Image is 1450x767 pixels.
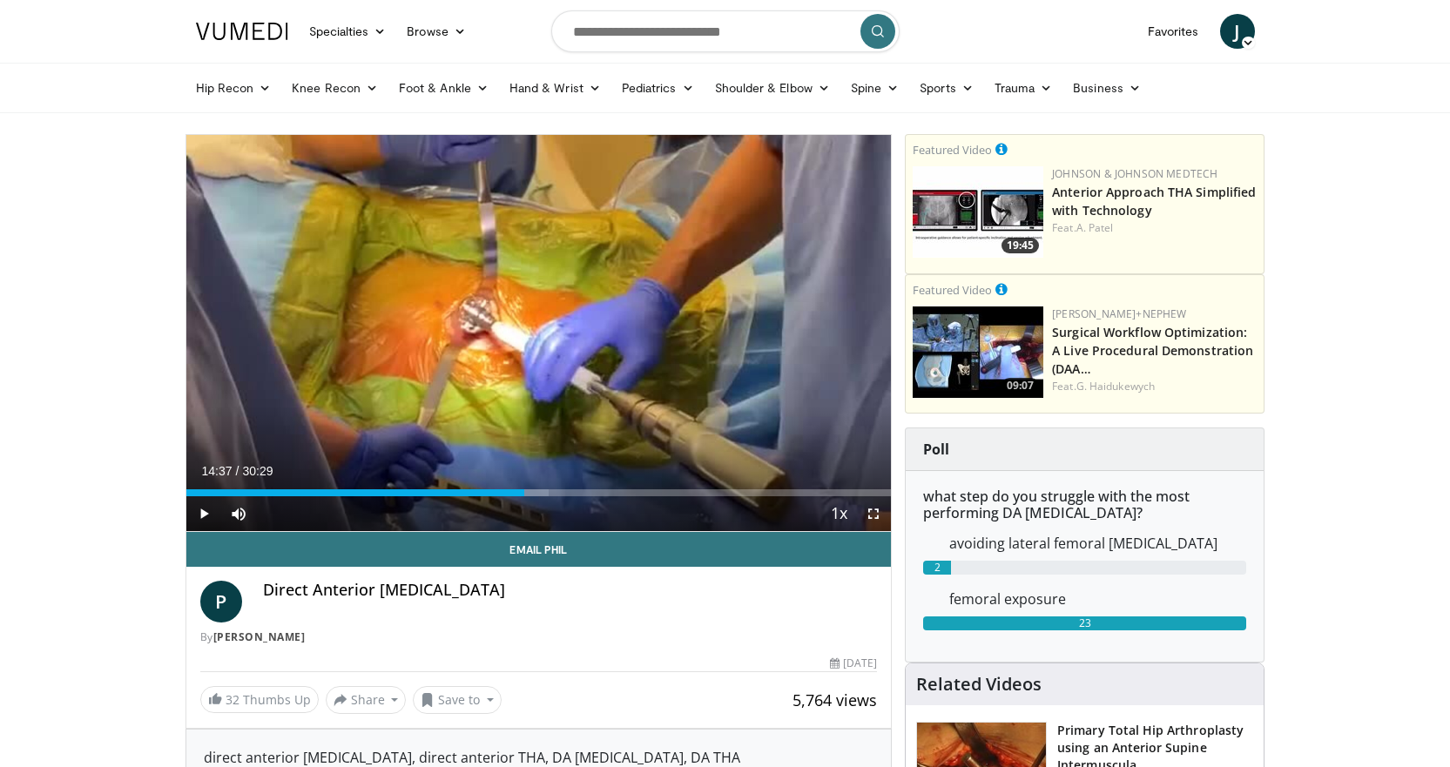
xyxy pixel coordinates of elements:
a: Spine [840,71,909,105]
a: Hip Recon [185,71,282,105]
video-js: Video Player [186,135,892,532]
button: Mute [221,496,256,531]
small: Featured Video [913,282,992,298]
button: Share [326,686,407,714]
img: 06bb1c17-1231-4454-8f12-6191b0b3b81a.150x105_q85_crop-smart_upscale.jpg [913,166,1043,258]
a: Surgical Workflow Optimization: A Live Procedural Demonstration (DAA… [1052,324,1253,377]
a: 19:45 [913,166,1043,258]
a: Sports [909,71,984,105]
strong: Poll [923,440,949,459]
h6: what step do you struggle with the most performing DA [MEDICAL_DATA]? [923,488,1246,521]
a: [PERSON_NAME]+Nephew [1052,306,1186,321]
div: By [200,629,878,645]
span: 09:07 [1002,378,1039,394]
a: G. Haidukewych [1076,379,1155,394]
a: Anterior Approach THA Simplified with Technology [1052,184,1256,219]
a: Trauma [984,71,1063,105]
a: 32 Thumbs Up [200,686,319,713]
small: Featured Video [913,142,992,158]
div: Feat. [1052,220,1257,236]
a: A. Patel [1076,220,1114,235]
button: Fullscreen [856,496,891,531]
a: Business [1062,71,1151,105]
div: Feat. [1052,379,1257,394]
h4: Direct Anterior [MEDICAL_DATA] [263,581,878,600]
a: Favorites [1137,14,1210,49]
button: Playback Rate [821,496,856,531]
div: 23 [923,616,1246,630]
a: 09:07 [913,306,1043,398]
a: Email Phil [186,532,892,567]
span: 5,764 views [792,690,877,710]
dd: avoiding lateral femoral [MEDICAL_DATA] [936,533,1259,554]
dd: femoral exposure [936,589,1259,609]
div: 2 [923,561,951,575]
a: Specialties [299,14,397,49]
a: Knee Recon [281,71,388,105]
span: / [236,464,239,478]
input: Search topics, interventions [551,10,900,52]
a: Pediatrics [611,71,705,105]
a: [PERSON_NAME] [213,629,306,644]
span: 32 [226,691,239,708]
span: 14:37 [202,464,233,478]
img: bcfc90b5-8c69-4b20-afee-af4c0acaf118.150x105_q85_crop-smart_upscale.jpg [913,306,1043,398]
a: Hand & Wrist [499,71,611,105]
a: Foot & Ankle [388,71,499,105]
a: Browse [396,14,476,49]
span: 19:45 [1002,238,1039,253]
span: 30:29 [242,464,273,478]
a: P [200,581,242,622]
button: Play [186,496,221,531]
button: Save to [413,686,502,714]
div: Progress Bar [186,489,892,496]
a: Johnson & Johnson MedTech [1052,166,1217,181]
img: VuMedi Logo [196,23,288,40]
div: [DATE] [830,656,877,671]
a: Shoulder & Elbow [705,71,840,105]
a: J [1220,14,1255,49]
h4: Related Videos [916,674,1042,695]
